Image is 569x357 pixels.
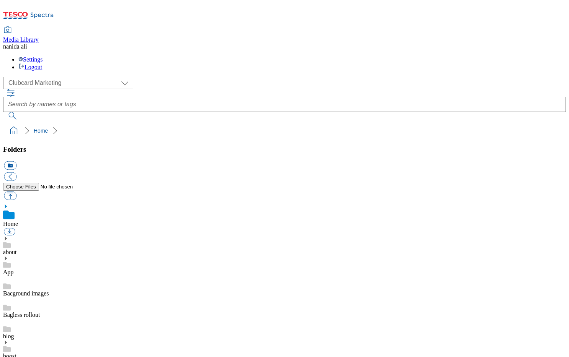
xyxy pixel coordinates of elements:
a: App [3,269,14,275]
a: Bagless rollout [3,312,40,318]
a: home [8,125,20,137]
a: about [3,249,17,255]
span: na [3,43,9,50]
input: Search by names or tags [3,97,566,112]
a: blog [3,333,14,339]
a: Home [34,128,48,134]
a: Settings [18,56,43,63]
a: Media Library [3,27,39,43]
a: Home [3,221,18,227]
span: nida ali [9,43,27,50]
a: Bacground images [3,290,49,297]
span: Media Library [3,36,39,43]
a: Logout [18,64,42,70]
nav: breadcrumb [3,123,566,138]
h3: Folders [3,145,566,154]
